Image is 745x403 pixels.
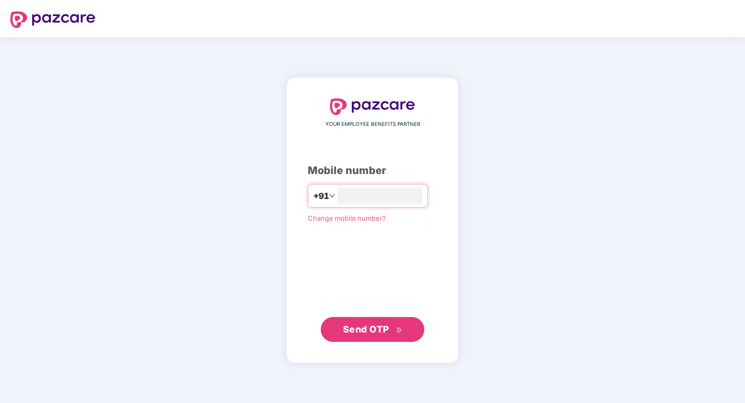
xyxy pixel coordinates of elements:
[313,190,329,203] span: +91
[396,327,403,334] span: double-right
[321,317,424,342] button: Send OTPdouble-right
[10,11,95,28] img: logo
[325,120,420,128] span: YOUR EMPLOYEE BENEFITS PARTNER
[329,193,335,199] span: down
[308,163,437,179] div: Mobile number
[308,214,386,222] a: Change mobile number?
[330,98,415,115] img: logo
[343,324,389,335] span: Send OTP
